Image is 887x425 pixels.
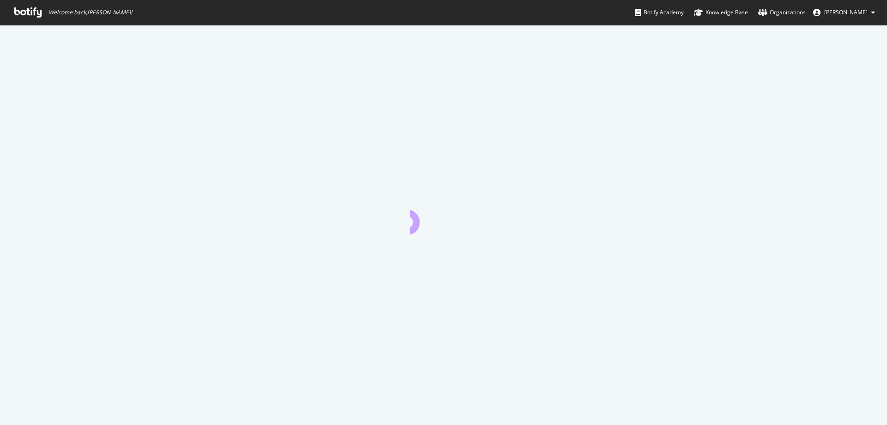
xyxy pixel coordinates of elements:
[758,8,806,17] div: Organizations
[635,8,684,17] div: Botify Academy
[806,5,882,20] button: [PERSON_NAME]
[694,8,748,17] div: Knowledge Base
[824,8,868,16] span: Victoria Tagg
[410,201,477,234] div: animation
[49,9,132,16] span: Welcome back, [PERSON_NAME] !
